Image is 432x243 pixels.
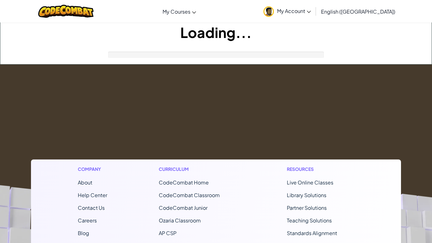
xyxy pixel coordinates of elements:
[287,192,326,198] a: Library Solutions
[277,8,311,14] span: My Account
[0,22,432,42] h1: Loading...
[159,3,199,20] a: My Courses
[159,192,220,198] a: CodeCombat Classroom
[78,217,97,224] a: Careers
[159,204,207,211] a: CodeCombat Junior
[159,179,209,186] span: CodeCombat Home
[78,204,105,211] span: Contact Us
[287,217,332,224] a: Teaching Solutions
[159,217,201,224] a: Ozaria Classroom
[159,230,176,236] a: AP CSP
[78,192,107,198] a: Help Center
[159,166,235,172] h1: Curriculum
[78,230,89,236] a: Blog
[263,6,274,17] img: avatar
[287,179,333,186] a: Live Online Classes
[287,230,337,236] a: Standards Alignment
[287,204,327,211] a: Partner Solutions
[318,3,398,20] a: English ([GEOGRAPHIC_DATA])
[163,8,190,15] span: My Courses
[260,1,314,21] a: My Account
[287,166,354,172] h1: Resources
[321,8,395,15] span: English ([GEOGRAPHIC_DATA])
[78,166,107,172] h1: Company
[78,179,92,186] a: About
[38,5,94,18] img: CodeCombat logo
